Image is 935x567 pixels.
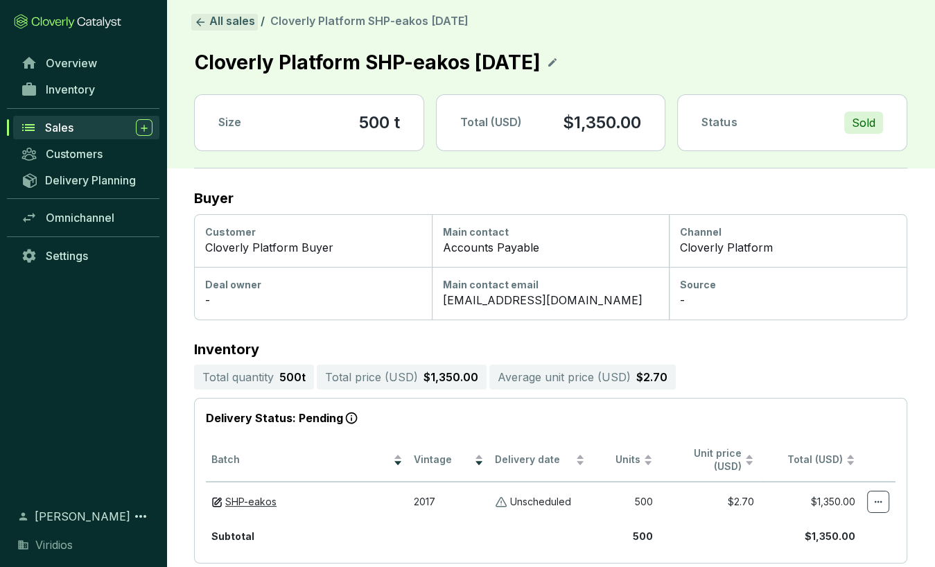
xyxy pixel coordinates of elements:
[805,530,855,542] b: $1,350.00
[205,278,421,292] div: Deal owner
[443,278,658,292] div: Main contact email
[14,244,159,268] a: Settings
[787,453,843,465] span: Total (USD)
[591,482,658,521] td: 500
[46,249,88,263] span: Settings
[14,78,159,101] a: Inventory
[46,211,114,225] span: Omnichannel
[194,342,907,356] p: Inventory
[489,439,591,482] th: Delivery date
[194,191,234,206] h2: Buyer
[414,453,471,466] span: Vintage
[46,147,103,161] span: Customers
[205,239,421,256] div: Cloverly Platform Buyer
[510,496,571,509] p: Unscheduled
[45,121,73,134] span: Sales
[35,537,73,553] span: Viridios
[498,369,631,385] p: Average unit price ( USD )
[35,508,130,525] span: [PERSON_NAME]
[760,482,861,521] td: $1,350.00
[279,369,306,385] p: 500 t
[225,496,277,509] a: SHP-eakos
[694,447,742,472] span: Unit price (USD)
[443,239,658,256] div: Accounts Payable
[596,453,640,466] span: Units
[460,115,522,129] span: Total (USD)
[13,116,159,139] a: Sales
[359,112,400,134] section: 500 t
[495,453,573,466] span: Delivery date
[218,115,241,130] p: Size
[591,439,658,482] th: Units
[14,206,159,229] a: Omnichannel
[206,439,408,482] th: Batch
[270,14,469,28] span: Cloverly Platform SHP-eakos [DATE]
[701,115,737,130] p: Status
[680,292,895,308] div: -
[205,292,421,308] div: -
[443,225,658,239] div: Main contact
[680,239,895,256] div: Cloverly Platform
[261,14,265,30] li: /
[14,168,159,191] a: Delivery Planning
[206,410,895,428] p: Delivery Status: Pending
[45,173,136,187] span: Delivery Planning
[205,225,421,239] div: Customer
[408,439,489,482] th: Vintage
[46,82,95,96] span: Inventory
[194,47,541,78] p: Cloverly Platform SHP-eakos [DATE]
[325,369,418,385] p: Total price ( USD )
[46,56,97,70] span: Overview
[202,369,274,385] p: Total quantity
[680,225,895,239] div: Channel
[423,369,478,385] p: $1,350.00
[658,482,760,521] td: $2.70
[14,51,159,75] a: Overview
[211,530,254,542] b: Subtotal
[563,112,641,134] p: $1,350.00
[636,369,667,385] p: $2.70
[14,142,159,166] a: Customers
[680,278,895,292] div: Source
[495,496,507,509] img: Unscheduled
[443,292,658,308] div: [EMAIL_ADDRESS][DOMAIN_NAME]
[633,530,653,542] b: 500
[408,482,489,521] td: 2017
[211,496,222,509] img: draft
[211,453,390,466] span: Batch
[191,14,258,30] a: All sales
